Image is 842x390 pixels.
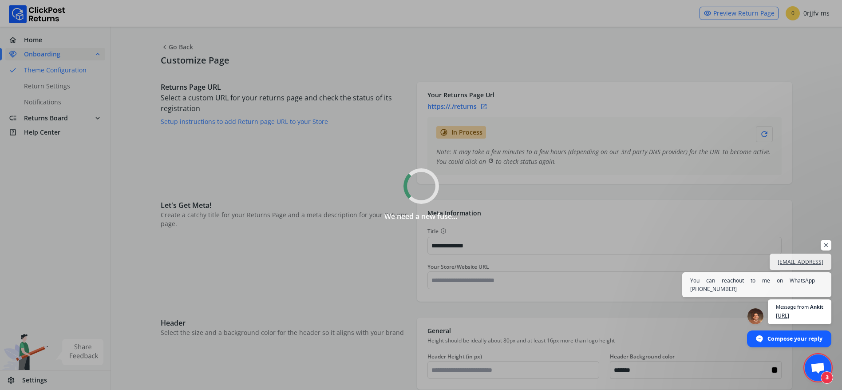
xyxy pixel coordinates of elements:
[253,211,589,222] p: We need a new fuse...
[767,331,822,346] span: Compose your reply
[776,304,809,309] span: Message from
[810,304,823,309] span: Ankit
[690,276,823,293] span: You can reachout to me on WhatsApp - [PHONE_NUMBER]
[805,354,831,381] a: Open chat
[821,371,833,384] span: 3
